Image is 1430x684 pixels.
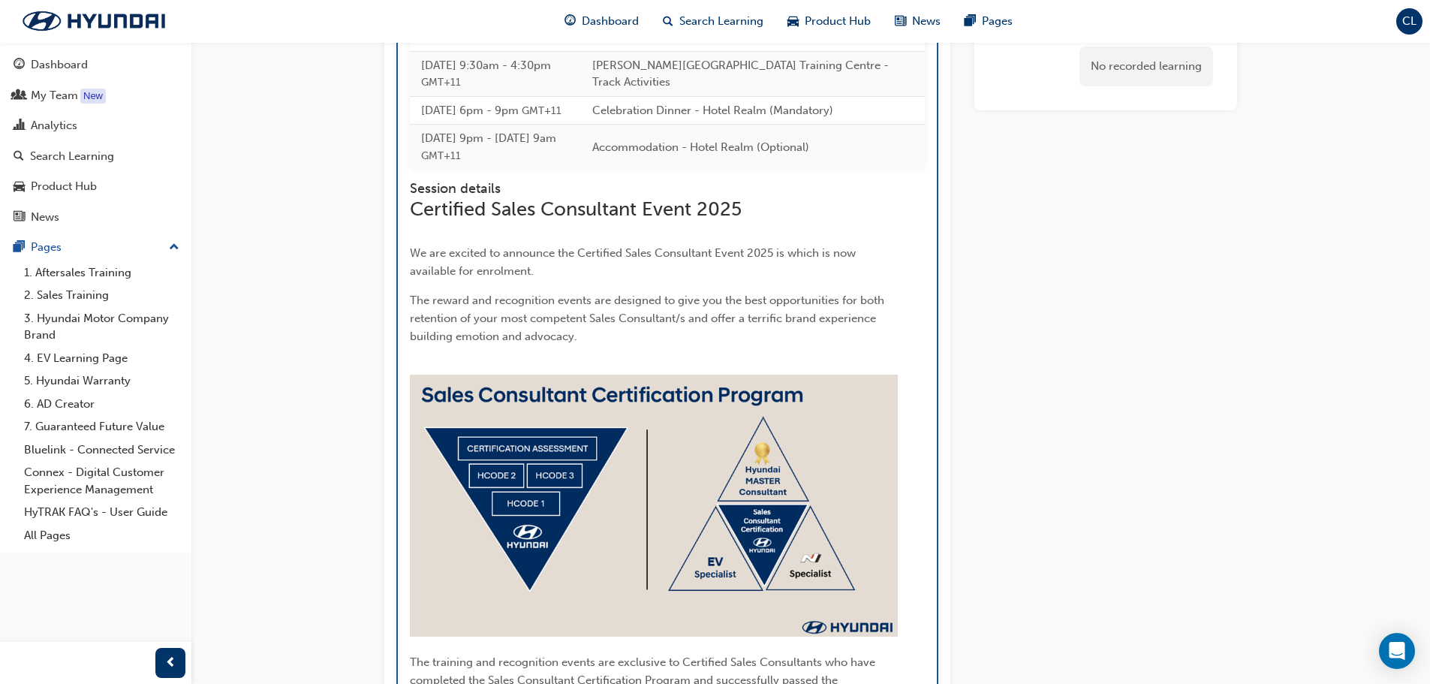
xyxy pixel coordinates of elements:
[14,180,25,194] span: car-icon
[410,125,581,170] td: [DATE] 9pm - [DATE] 9am
[6,234,185,261] button: Pages
[18,284,185,307] a: 2. Sales Training
[6,112,185,140] a: Analytics
[18,461,185,501] a: Connex - Digital Customer Experience Management
[14,59,25,72] span: guage-icon
[6,143,185,170] a: Search Learning
[18,501,185,524] a: HyTRAK FAQ's - User Guide
[14,150,24,164] span: search-icon
[14,211,25,224] span: news-icon
[1396,8,1422,35] button: CL
[883,6,953,37] a: news-iconNews
[410,246,859,278] span: We are excited to announce the Certified Sales Consultant Event 2025 is which is now available fo...
[410,197,742,221] span: Certified Sales Consultant Event 2025
[895,12,906,31] span: news-icon
[410,96,581,125] td: [DATE] 6pm - 9pm
[564,12,576,31] span: guage-icon
[31,56,88,74] div: Dashboard
[165,654,176,673] span: prev-icon
[80,89,106,104] div: Tooltip anchor
[912,13,941,30] span: News
[18,524,185,547] a: All Pages
[522,104,561,117] span: Australian Eastern Daylight Time GMT+11
[805,13,871,30] span: Product Hub
[953,6,1025,37] a: pages-iconPages
[6,48,185,234] button: DashboardMy TeamAnalyticsSearch LearningProduct HubNews
[6,82,185,110] a: My Team
[18,347,185,370] a: 4. EV Learning Page
[14,89,25,103] span: people-icon
[18,307,185,347] a: 3. Hyundai Motor Company Brand
[14,119,25,133] span: chart-icon
[31,178,97,195] div: Product Hub
[31,117,77,134] div: Analytics
[169,238,179,258] span: up-icon
[6,51,185,79] a: Dashboard
[8,5,180,37] img: Trak
[14,241,25,255] span: pages-icon
[18,438,185,462] a: Bluelink - Connected Service
[651,6,775,37] a: search-iconSearch Learning
[31,209,59,226] div: News
[1402,13,1416,30] span: CL
[552,6,651,37] a: guage-iconDashboard
[410,181,898,197] h4: Session details
[410,294,887,343] span: The reward and recognition events are designed to give you the best opportunities for both retent...
[965,12,976,31] span: pages-icon
[787,12,799,31] span: car-icon
[421,149,461,162] span: Australian Eastern Daylight Time GMT+11
[31,87,78,104] div: My Team
[18,369,185,393] a: 5. Hyundai Warranty
[410,51,581,96] td: [DATE] 9:30am - 4:30pm
[30,148,114,165] div: Search Learning
[663,12,673,31] span: search-icon
[581,125,925,170] td: Accommodation - Hotel Realm (Optional)
[6,203,185,231] a: News
[1379,633,1415,669] div: Open Intercom Messenger
[582,13,639,30] span: Dashboard
[18,393,185,416] a: 6. AD Creator
[775,6,883,37] a: car-iconProduct Hub
[581,96,925,125] td: Celebration Dinner - Hotel Realm (Mandatory)
[421,76,461,89] span: Australian Eastern Daylight Time GMT+11
[679,13,763,30] span: Search Learning
[581,51,925,96] td: [PERSON_NAME][GEOGRAPHIC_DATA] Training Centre - Track Activities
[31,239,62,256] div: Pages
[18,261,185,285] a: 1. Aftersales Training
[6,173,185,200] a: Product Hub
[1079,47,1213,86] div: No recorded learning
[982,13,1013,30] span: Pages
[18,415,185,438] a: 7. Guaranteed Future Value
